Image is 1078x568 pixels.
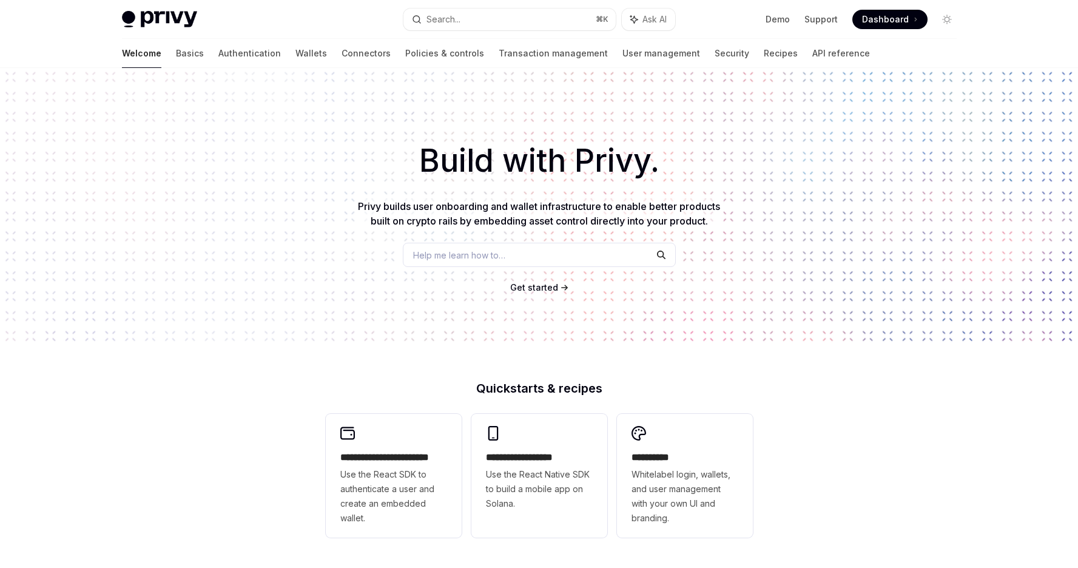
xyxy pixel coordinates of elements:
span: ⌘ K [596,15,608,24]
button: Ask AI [622,8,675,30]
button: Search...⌘K [403,8,616,30]
a: Welcome [122,39,161,68]
span: Privy builds user onboarding and wallet infrastructure to enable better products built on crypto ... [358,200,720,227]
a: Policies & controls [405,39,484,68]
span: Help me learn how to… [413,249,505,262]
a: Demo [766,13,790,25]
a: Basics [176,39,204,68]
a: API reference [812,39,870,68]
span: Get started [510,282,558,292]
a: Authentication [218,39,281,68]
a: **** *****Whitelabel login, wallets, and user management with your own UI and branding. [617,414,753,538]
a: Wallets [295,39,327,68]
div: Search... [426,12,460,27]
button: Toggle dark mode [937,10,957,29]
a: **** **** **** ***Use the React Native SDK to build a mobile app on Solana. [471,414,607,538]
a: Support [804,13,838,25]
span: Use the React SDK to authenticate a user and create an embedded wallet. [340,467,447,526]
a: Connectors [342,39,391,68]
a: User management [622,39,700,68]
span: Ask AI [642,13,667,25]
h2: Quickstarts & recipes [326,382,753,394]
span: Dashboard [862,13,909,25]
h1: Build with Privy. [19,137,1059,184]
a: Transaction management [499,39,608,68]
a: Security [715,39,749,68]
span: Use the React Native SDK to build a mobile app on Solana. [486,467,593,511]
a: Dashboard [852,10,928,29]
img: light logo [122,11,197,28]
span: Whitelabel login, wallets, and user management with your own UI and branding. [632,467,738,526]
a: Get started [510,282,558,294]
a: Recipes [764,39,798,68]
